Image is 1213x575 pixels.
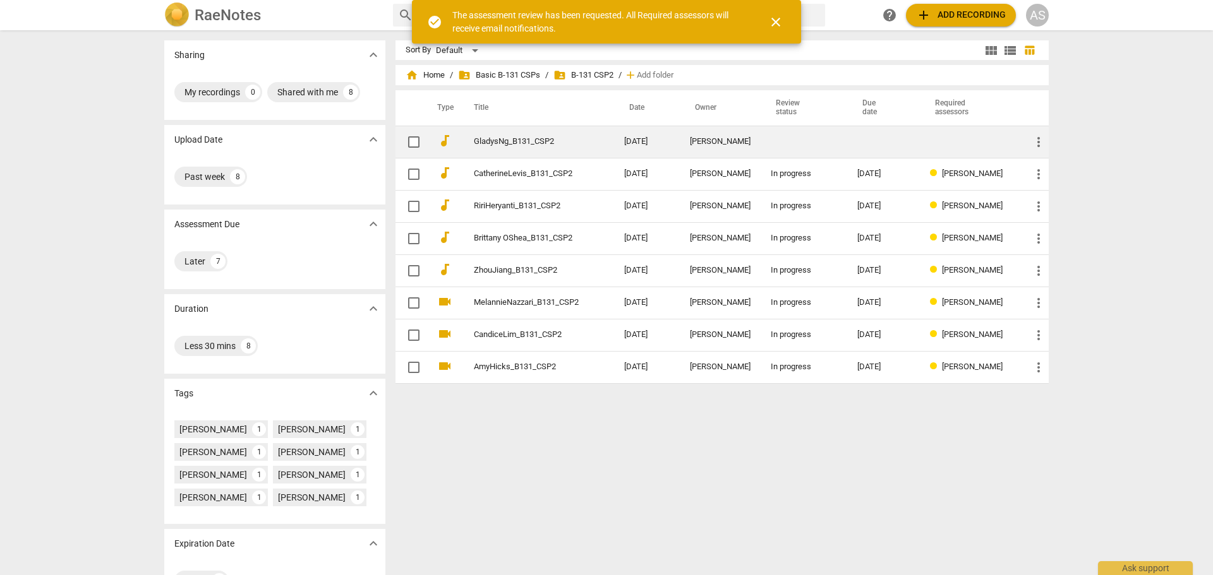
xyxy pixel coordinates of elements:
div: In progress [771,169,837,179]
div: In progress [771,266,837,275]
img: Logo [164,3,190,28]
span: [PERSON_NAME] [942,233,1003,242]
div: [DATE] [857,362,910,372]
a: Help [878,4,901,27]
span: / [619,71,622,80]
button: Show more [364,534,383,553]
span: folder_shared [553,69,566,81]
div: 8 [241,338,256,353]
button: AS [1026,4,1049,27]
span: videocam [437,326,452,341]
div: [PERSON_NAME] [179,446,247,458]
a: Brittany OShea_B131_CSP2 [474,234,579,243]
div: 1 [252,490,266,504]
span: audiotrack [437,230,452,245]
a: GladysNg_B131_CSP2 [474,137,579,146]
span: table_chart [1023,44,1035,56]
button: Show more [364,215,383,234]
div: [PERSON_NAME] [690,137,751,146]
span: [PERSON_NAME] [942,201,1003,210]
div: 8 [343,85,358,100]
div: My recordings [184,86,240,98]
span: Add recording [916,8,1006,23]
div: 1 [252,468,266,482]
div: Less 30 mins [184,340,236,352]
button: Show more [364,45,383,64]
span: more_vert [1031,360,1046,375]
div: Past week [184,170,225,183]
div: [DATE] [857,266,910,275]
td: [DATE] [614,190,680,222]
a: MelannieNazzari_B131_CSP2 [474,298,579,307]
span: Add folder [637,71,673,80]
span: expand_more [366,216,381,232]
div: [PERSON_NAME] [690,330,751,340]
div: [DATE] [857,330,910,340]
span: search [398,8,413,23]
span: Review status: in progress [930,265,942,275]
span: videocam [437,359,452,374]
p: Expiration Date [174,537,234,550]
span: more_vert [1031,231,1046,246]
div: Sort By [406,45,431,55]
span: more_vert [1031,295,1046,311]
div: [PERSON_NAME] [278,423,346,436]
span: more_vert [1031,167,1046,182]
div: [DATE] [857,169,910,179]
a: LogoRaeNotes [164,3,383,28]
div: [DATE] [857,298,910,307]
span: B-131 CSP2 [553,69,613,81]
div: In progress [771,330,837,340]
span: [PERSON_NAME] [942,297,1003,307]
div: 1 [252,422,266,436]
td: [DATE] [614,158,680,190]
span: expand_more [366,536,381,551]
p: Sharing [174,49,205,62]
span: Review status: in progress [930,329,942,339]
div: Later [184,255,205,268]
span: expand_more [366,47,381,62]
td: [DATE] [614,319,680,351]
span: Review status: in progress [930,297,942,307]
div: [PERSON_NAME] [690,362,751,372]
div: [PERSON_NAME] [278,446,346,458]
div: In progress [771,298,837,307]
div: [PERSON_NAME] [690,201,751,211]
th: Review status [761,90,847,126]
button: Tile view [982,41,1001,60]
button: Close [761,7,791,37]
th: Date [614,90,680,126]
div: [PERSON_NAME] [179,468,247,481]
a: AmyHicks_B131_CSP2 [474,362,579,372]
div: 0 [245,85,260,100]
div: 1 [351,490,365,504]
td: [DATE] [614,351,680,383]
div: 1 [351,422,365,436]
span: view_list [1003,43,1018,58]
span: help [882,8,897,23]
span: [PERSON_NAME] [942,265,1003,275]
button: Show more [364,299,383,318]
span: [PERSON_NAME] [942,169,1003,178]
div: [PERSON_NAME] [690,234,751,243]
span: [PERSON_NAME] [942,329,1003,339]
div: In progress [771,234,837,243]
span: Review status: in progress [930,233,942,242]
span: close [768,15,783,30]
span: videocam [437,294,452,309]
span: / [545,71,548,80]
div: [PERSON_NAME] [690,298,751,307]
div: [PERSON_NAME] [179,491,247,504]
span: Review status: in progress [930,362,942,371]
span: [PERSON_NAME] [942,362,1003,371]
span: audiotrack [437,165,452,181]
span: more_vert [1031,199,1046,214]
th: Due date [847,90,920,126]
span: add [916,8,931,23]
a: RiriHeryanti_B131_CSP2 [474,201,579,211]
div: Ask support [1098,561,1193,575]
div: Shared with me [277,86,338,98]
span: check_circle [427,15,442,30]
span: Basic B-131 CSPs [458,69,540,81]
